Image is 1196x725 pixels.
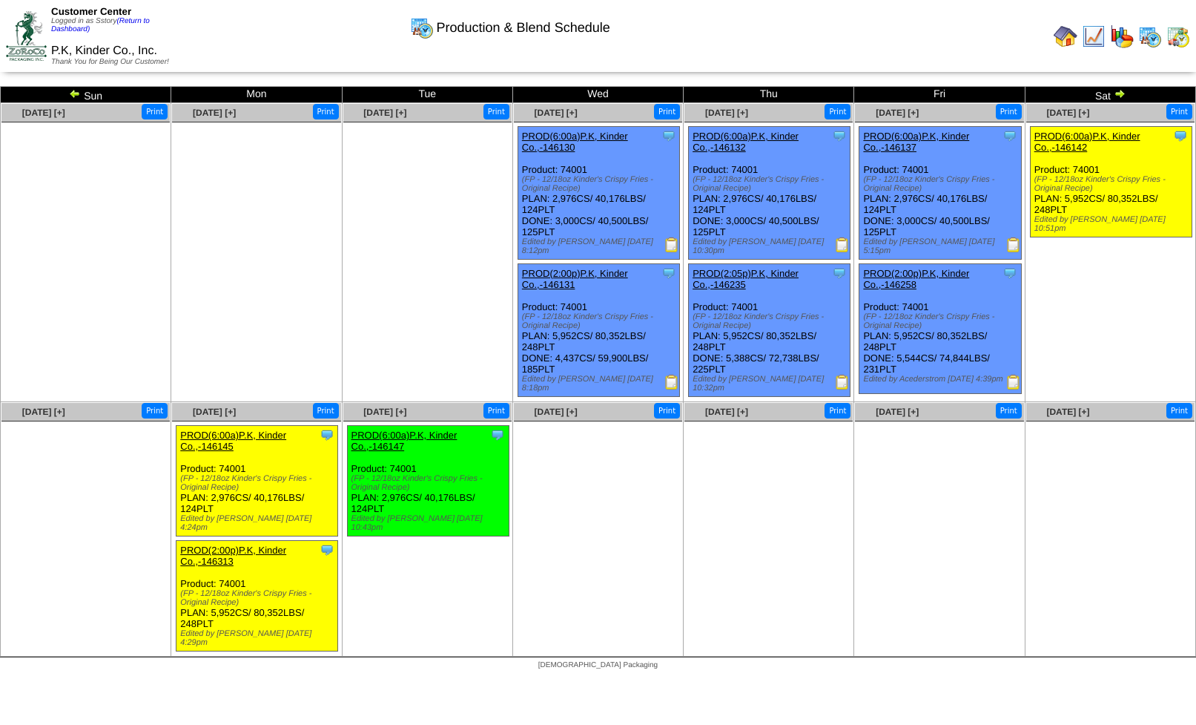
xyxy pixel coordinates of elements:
div: Product: 74001 PLAN: 2,976CS / 40,176LBS / 124PLT DONE: 3,000CS / 40,500LBS / 125PLT [689,127,850,260]
div: Product: 74001 PLAN: 2,976CS / 40,176LBS / 124PLT DONE: 3,000CS / 40,500LBS / 125PLT [518,127,679,260]
a: [DATE] [+] [705,108,748,118]
div: (FP - 12/18oz Kinder's Crispy Fries - Original Recipe) [863,312,1020,330]
div: Edited by [PERSON_NAME] [DATE] 10:43pm [351,514,509,532]
td: Tue [342,87,512,103]
img: calendarprod.gif [1138,24,1162,48]
a: [DATE] [+] [363,407,406,417]
a: [DATE] [+] [22,407,65,417]
span: Logged in as Sstory [51,17,150,33]
div: Edited by [PERSON_NAME] [DATE] 4:24pm [180,514,337,532]
td: Thu [684,87,854,103]
td: Fri [854,87,1025,103]
div: Edited by [PERSON_NAME] [DATE] 10:32pm [693,375,850,393]
span: Production & Blend Schedule [437,20,610,36]
img: Tooltip [661,266,676,281]
div: (FP - 12/18oz Kinder's Crispy Fries - Original Recipe) [180,589,337,607]
div: Edited by [PERSON_NAME] [DATE] 10:51pm [1034,215,1192,233]
div: (FP - 12/18oz Kinder's Crispy Fries - Original Recipe) [522,312,679,330]
a: [DATE] [+] [22,108,65,118]
img: Tooltip [832,266,847,281]
button: Print [142,403,168,419]
img: Tooltip [1002,128,1017,143]
div: Product: 74001 PLAN: 2,976CS / 40,176LBS / 124PLT DONE: 3,000CS / 40,500LBS / 125PLT [859,127,1021,260]
td: Sat [1025,87,1195,103]
a: [DATE] [+] [1046,108,1089,118]
a: [DATE] [+] [535,407,578,417]
img: Production Report [664,375,679,390]
span: [DATE] [+] [193,407,236,417]
button: Print [313,104,339,119]
a: PROD(6:00a)P.K, Kinder Co.,-146132 [693,131,799,153]
div: (FP - 12/18oz Kinder's Crispy Fries - Original Recipe) [522,175,679,193]
td: Sun [1,87,171,103]
span: [DEMOGRAPHIC_DATA] Packaging [538,661,658,669]
img: arrowleft.gif [69,88,81,99]
a: (Return to Dashboard) [51,17,150,33]
a: PROD(6:00a)P.K, Kinder Co.,-146147 [351,430,457,452]
img: Tooltip [661,128,676,143]
img: Production Report [835,375,850,390]
img: calendarprod.gif [410,16,434,39]
div: Edited by [PERSON_NAME] [DATE] 8:12pm [522,237,679,255]
button: Print [996,104,1022,119]
img: home.gif [1054,24,1077,48]
a: [DATE] [+] [876,407,919,417]
div: Edited by [PERSON_NAME] [DATE] 5:15pm [863,237,1020,255]
a: [DATE] [+] [535,108,578,118]
img: Production Report [664,237,679,252]
button: Print [996,403,1022,419]
img: line_graph.gif [1082,24,1106,48]
button: Print [142,104,168,119]
img: graph.gif [1110,24,1134,48]
a: PROD(2:00p)P.K, Kinder Co.,-146131 [522,268,628,290]
div: Edited by [PERSON_NAME] [DATE] 10:30pm [693,237,850,255]
span: Customer Center [51,6,131,17]
span: Thank You for Being Our Customer! [51,58,169,66]
div: (FP - 12/18oz Kinder's Crispy Fries - Original Recipe) [180,474,337,492]
a: PROD(2:05p)P.K, Kinder Co.,-146235 [693,268,799,290]
div: (FP - 12/18oz Kinder's Crispy Fries - Original Recipe) [693,175,850,193]
img: Tooltip [490,427,505,442]
a: PROD(2:00p)P.K, Kinder Co.,-146313 [180,545,286,567]
div: Product: 74001 PLAN: 5,952CS / 80,352LBS / 248PLT [1030,127,1192,237]
a: [DATE] [+] [193,108,236,118]
button: Print [313,403,339,419]
img: calendarinout.gif [1166,24,1190,48]
div: (FP - 12/18oz Kinder's Crispy Fries - Original Recipe) [863,175,1020,193]
a: PROD(2:00p)P.K, Kinder Co.,-146258 [863,268,969,290]
div: (FP - 12/18oz Kinder's Crispy Fries - Original Recipe) [693,312,850,330]
a: [DATE] [+] [1046,407,1089,417]
td: Wed [512,87,683,103]
div: Edited by Acederstrom [DATE] 4:39pm [863,375,1020,384]
a: [DATE] [+] [876,108,919,118]
div: Product: 74001 PLAN: 5,952CS / 80,352LBS / 248PLT DONE: 5,544CS / 74,844LBS / 231PLT [859,264,1021,394]
img: Tooltip [320,427,334,442]
div: Edited by [PERSON_NAME] [DATE] 8:18pm [522,375,679,393]
div: (FP - 12/18oz Kinder's Crispy Fries - Original Recipe) [1034,175,1192,193]
div: Product: 74001 PLAN: 5,952CS / 80,352LBS / 248PLT DONE: 5,388CS / 72,738LBS / 225PLT [689,264,850,397]
button: Print [654,403,680,419]
button: Print [1166,403,1192,419]
button: Print [483,104,509,119]
a: PROD(6:00a)P.K, Kinder Co.,-146137 [863,131,969,153]
div: Product: 74001 PLAN: 5,952CS / 80,352LBS / 248PLT DONE: 4,437CS / 59,900LBS / 185PLT [518,264,679,397]
img: Production Report [1006,375,1021,390]
img: Tooltip [1002,266,1017,281]
td: Mon [171,87,342,103]
span: [DATE] [+] [705,407,748,417]
a: [DATE] [+] [363,108,406,118]
div: Product: 74001 PLAN: 2,976CS / 40,176LBS / 124PLT [176,426,338,537]
button: Print [654,104,680,119]
a: PROD(6:00a)P.K, Kinder Co.,-146145 [180,430,286,452]
a: PROD(6:00a)P.K, Kinder Co.,-146142 [1034,131,1140,153]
